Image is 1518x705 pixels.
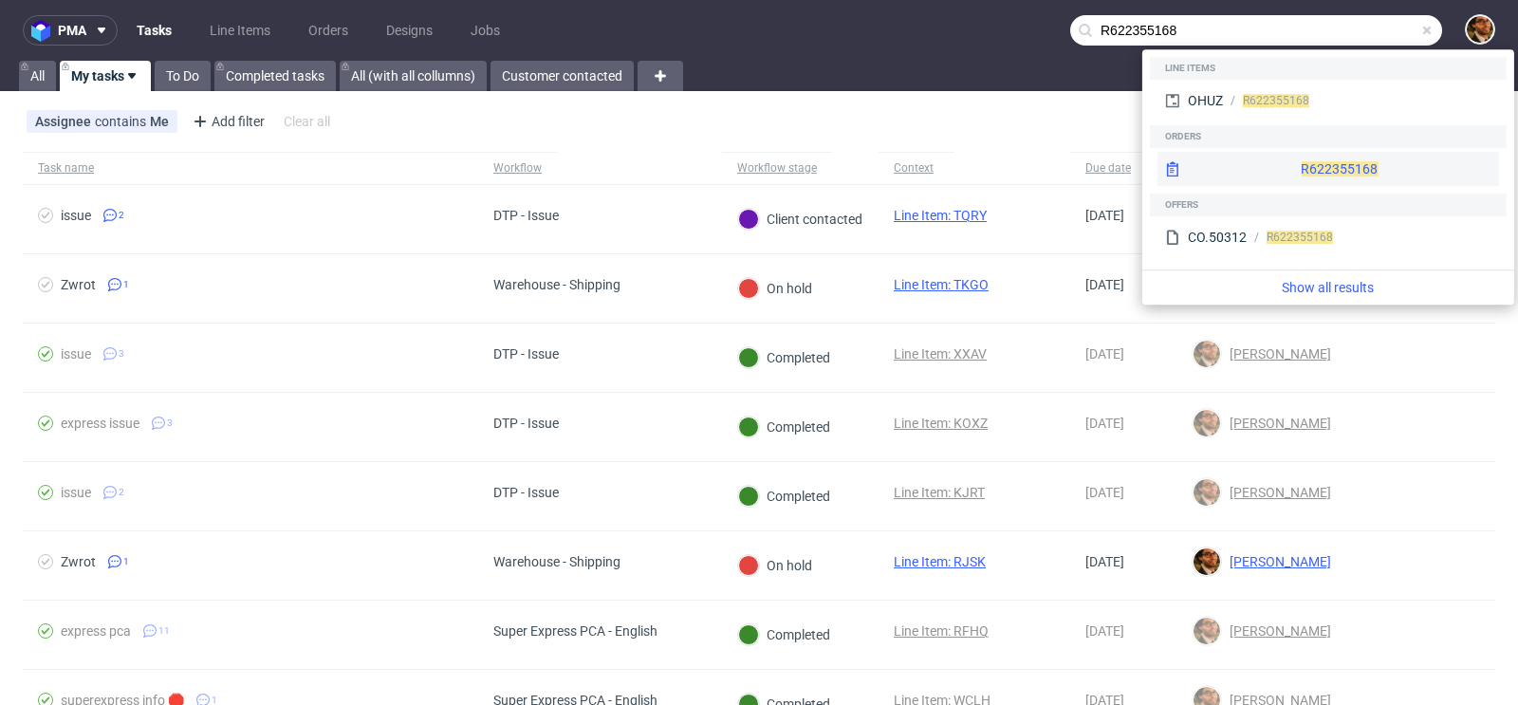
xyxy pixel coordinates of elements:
[493,554,620,569] div: Warehouse - Shipping
[1467,16,1493,43] img: Matteo Corsico
[1085,623,1124,639] span: [DATE]
[894,208,987,223] a: Line Item: TQRY
[1194,341,1220,367] img: Matteo Corsico
[493,416,559,431] div: DTP - Issue
[1085,346,1124,362] span: [DATE]
[894,160,939,176] div: Context
[1150,278,1507,297] a: Show all results
[493,346,559,362] div: DTP - Issue
[61,346,91,362] div: issue
[167,416,173,431] span: 3
[375,15,444,46] a: Designs
[493,160,542,176] div: Workflow
[493,208,559,223] div: DTP - Issue
[738,347,830,368] div: Completed
[23,15,118,46] button: pma
[1085,416,1124,431] span: [DATE]
[60,61,151,91] a: My tasks
[1194,548,1220,575] img: Matteo Corsico
[737,160,817,176] div: Workflow stage
[894,416,988,431] a: Line Item: KOXZ
[894,346,987,362] a: Line Item: XXAV
[31,20,58,42] img: logo
[493,623,657,639] div: Super Express PCA - English
[19,61,56,91] a: All
[738,417,830,437] div: Completed
[61,485,91,500] div: issue
[1222,416,1331,431] span: [PERSON_NAME]
[95,114,150,129] span: contains
[738,209,862,230] div: Client contacted
[1188,228,1247,247] div: CO.50312
[491,61,634,91] a: Customer contacted
[738,555,812,576] div: On hold
[125,15,183,46] a: Tasks
[1085,208,1124,223] span: [DATE]
[894,277,989,292] a: Line Item: TKGO
[493,485,559,500] div: DTP - Issue
[61,623,131,639] div: express pca
[738,624,830,645] div: Completed
[1222,485,1331,500] span: [PERSON_NAME]
[1222,623,1331,639] span: [PERSON_NAME]
[1194,618,1220,644] img: Matteo Corsico
[123,277,129,292] span: 1
[297,15,360,46] a: Orders
[1267,231,1333,244] span: R622355168
[35,114,95,129] span: Assignee
[1085,485,1124,500] span: [DATE]
[1150,125,1507,148] div: Orders
[1085,277,1124,292] span: [DATE]
[158,623,170,639] span: 11
[61,554,96,569] div: Zwrot
[493,277,620,292] div: Warehouse - Shipping
[738,486,830,507] div: Completed
[1301,161,1378,176] span: R622355168
[894,554,986,569] a: Line Item: RJSK
[38,160,463,176] span: Task name
[123,554,129,569] span: 1
[1222,346,1331,362] span: [PERSON_NAME]
[459,15,511,46] a: Jobs
[1150,57,1507,80] div: Line items
[119,485,124,500] span: 2
[738,278,812,299] div: On hold
[340,61,487,91] a: All (with all collumns)
[280,108,334,135] div: Clear all
[150,114,169,129] div: Me
[1194,410,1220,436] img: Matteo Corsico
[155,61,211,91] a: To Do
[1085,554,1124,569] span: [DATE]
[198,15,282,46] a: Line Items
[1222,554,1331,569] span: [PERSON_NAME]
[61,208,91,223] div: issue
[894,623,989,639] a: Line Item: RFHQ
[1150,194,1507,216] div: Offers
[1243,94,1309,107] span: R622355168
[1188,91,1223,110] div: OHUZ
[119,346,124,362] span: 3
[58,24,86,37] span: pma
[185,106,268,137] div: Add filter
[1085,160,1161,176] span: Due date
[894,485,985,500] a: Line Item: KJRT
[61,416,139,431] div: express issue
[61,277,96,292] div: Zwrot
[119,208,124,223] span: 2
[1194,479,1220,506] img: Matteo Corsico
[214,61,336,91] a: Completed tasks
